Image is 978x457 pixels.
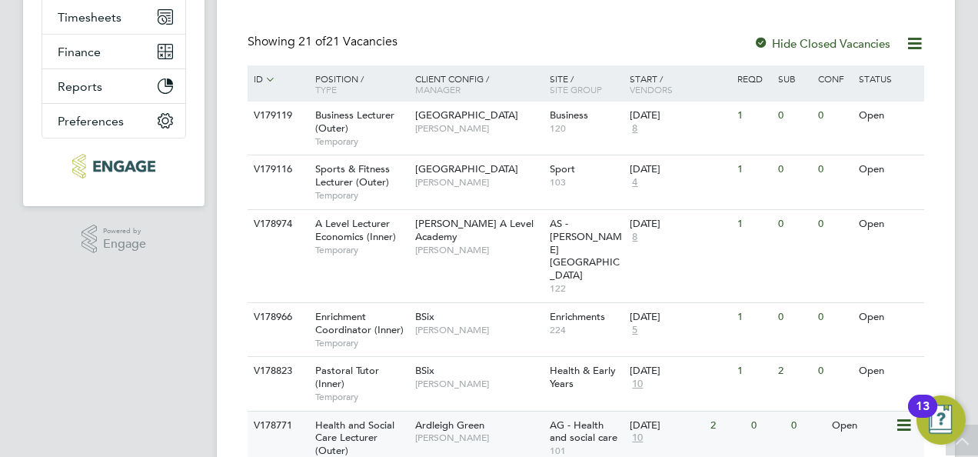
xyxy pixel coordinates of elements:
[787,412,827,440] div: 0
[415,310,434,323] span: BSix
[550,83,602,95] span: Site Group
[248,34,401,50] div: Showing
[42,35,185,68] button: Finance
[58,114,124,128] span: Preferences
[103,238,146,251] span: Engage
[916,406,930,426] div: 13
[747,412,787,440] div: 0
[630,83,673,95] span: Vendors
[626,65,733,102] div: Start /
[733,303,773,332] div: 1
[250,303,304,332] div: V178966
[630,109,730,122] div: [DATE]
[415,364,434,377] span: BSix
[298,34,398,49] span: 21 Vacancies
[814,155,854,184] div: 0
[250,65,304,93] div: ID
[415,244,542,256] span: [PERSON_NAME]
[550,162,575,175] span: Sport
[415,432,542,444] span: [PERSON_NAME]
[550,108,588,122] span: Business
[774,155,814,184] div: 0
[733,102,773,130] div: 1
[630,218,730,231] div: [DATE]
[315,310,404,336] span: Enrichment Coordinator (Inner)
[855,357,922,385] div: Open
[774,102,814,130] div: 0
[753,36,890,51] label: Hide Closed Vacancies
[814,303,854,332] div: 0
[774,303,814,332] div: 0
[814,65,854,92] div: Conf
[315,135,407,148] span: Temporary
[298,34,326,49] span: 21 of
[774,65,814,92] div: Sub
[415,83,461,95] span: Manager
[250,357,304,385] div: V178823
[630,231,640,244] span: 8
[630,419,703,432] div: [DATE]
[315,162,390,188] span: Sports & Fitness Lecturer (Outer)
[774,210,814,239] div: 0
[814,102,854,130] div: 0
[315,364,379,390] span: Pastoral Tutor (Inner)
[250,155,304,184] div: V179116
[250,102,304,130] div: V179119
[630,163,730,176] div: [DATE]
[707,412,747,440] div: 2
[315,189,407,202] span: Temporary
[72,154,155,178] img: educationmattersgroup-logo-retina.png
[58,79,102,94] span: Reports
[550,282,623,295] span: 122
[315,391,407,403] span: Temporary
[814,357,854,385] div: 0
[774,357,814,385] div: 2
[315,244,407,256] span: Temporary
[550,176,623,188] span: 103
[550,419,617,445] span: AG - Health and social care
[415,162,518,175] span: [GEOGRAPHIC_DATA]
[630,432,645,445] span: 10
[550,324,623,336] span: 224
[315,108,394,135] span: Business Lecturer (Outer)
[415,108,518,122] span: [GEOGRAPHIC_DATA]
[855,65,922,92] div: Status
[550,445,623,457] span: 101
[855,155,922,184] div: Open
[415,176,542,188] span: [PERSON_NAME]
[42,69,185,103] button: Reports
[855,210,922,239] div: Open
[411,65,546,102] div: Client Config /
[630,176,640,189] span: 4
[630,311,730,324] div: [DATE]
[58,10,121,25] span: Timesheets
[630,122,640,135] span: 8
[415,122,542,135] span: [PERSON_NAME]
[546,65,627,102] div: Site /
[415,217,534,243] span: [PERSON_NAME] A Level Academy
[855,303,922,332] div: Open
[550,217,622,282] span: AS - [PERSON_NAME][GEOGRAPHIC_DATA]
[550,310,605,323] span: Enrichments
[916,395,966,445] button: Open Resource Center, 13 new notifications
[315,217,396,243] span: A Level Lecturer Economics (Inner)
[630,324,640,337] span: 5
[630,378,645,391] span: 10
[733,357,773,385] div: 1
[630,365,730,378] div: [DATE]
[550,122,623,135] span: 120
[828,412,895,440] div: Open
[733,155,773,184] div: 1
[42,154,186,178] a: Go to home page
[733,210,773,239] div: 1
[855,102,922,130] div: Open
[415,419,484,432] span: Ardleigh Green
[315,83,337,95] span: Type
[733,65,773,92] div: Reqd
[58,45,101,59] span: Finance
[304,65,411,102] div: Position /
[550,364,616,390] span: Health & Early Years
[250,210,304,239] div: V178974
[42,104,185,138] button: Preferences
[103,225,146,238] span: Powered by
